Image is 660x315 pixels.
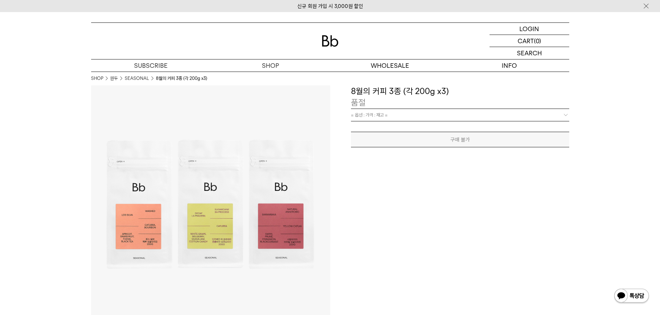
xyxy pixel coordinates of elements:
a: 원두 [110,75,118,82]
a: SEASONAL [125,75,149,82]
a: 신규 회원 가입 시 3,000원 할인 [297,3,363,9]
p: SEARCH [517,47,542,59]
li: 8월의 커피 3종 (각 200g x3) [156,75,207,82]
p: CART [518,35,534,47]
a: SHOP [211,59,330,72]
a: LOGIN [490,23,569,35]
a: CART (0) [490,35,569,47]
p: WHOLESALE [330,59,450,72]
p: 품절 [351,97,366,109]
p: INFO [450,59,569,72]
h3: 8월의 커피 3종 (각 200g x3) [351,85,569,97]
p: (0) [534,35,541,47]
img: 로고 [322,35,338,47]
a: SHOP [91,75,103,82]
a: SUBSCRIBE [91,59,211,72]
span: = 옵션 : 가격 : 재고 = [351,109,388,121]
img: 카카오톡 채널 1:1 채팅 버튼 [614,288,650,305]
p: LOGIN [519,23,539,35]
button: 구매 불가 [351,132,569,147]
